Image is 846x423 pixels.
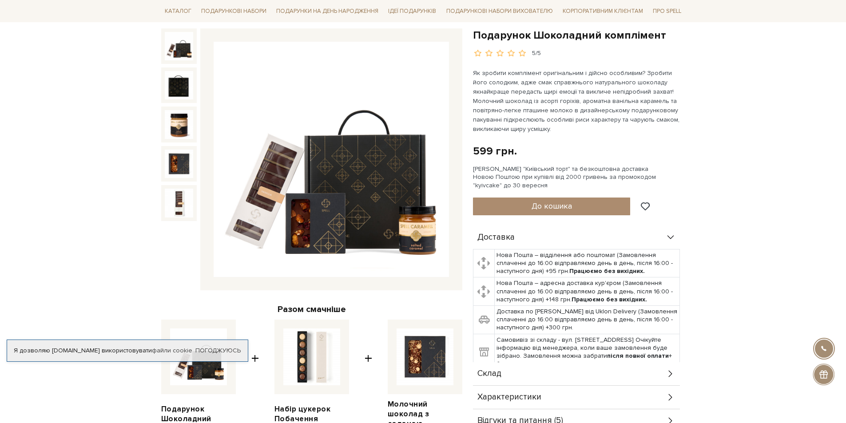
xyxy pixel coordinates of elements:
[559,4,647,19] a: Корпоративним клієнтам
[273,4,382,18] a: Подарунки на День народження
[473,165,685,190] div: [PERSON_NAME] "Київський торт" та безкоштовна доставка Новою Поштою при купівлі від 2000 гривень ...
[649,4,685,18] a: Про Spell
[495,334,680,370] td: Самовивіз зі складу - вул. [STREET_ADDRESS] Очікуйте інформацію від менеджера, коли ваше замовлен...
[495,277,680,306] td: Нова Пошта – адресна доставка кур'єром (Замовлення сплаченні до 16:00 відправляємо день в день, п...
[170,328,227,385] img: Подарунок Шоколадний комплімент
[161,4,195,18] a: Каталог
[495,249,680,277] td: Нова Пошта – відділення або поштомат (Замовлення сплаченні до 16:00 відправляємо день в день, піс...
[165,32,193,60] img: Подарунок Шоколадний комплімент
[477,233,515,241] span: Доставка
[165,150,193,178] img: Подарунок Шоколадний комплімент
[198,4,270,18] a: Подарункові набори
[195,347,241,355] a: Погоджуюсь
[532,49,541,58] div: 5/5
[477,393,541,401] span: Характеристики
[572,296,647,303] b: Працюємо без вихідних.
[569,267,645,275] b: Працюємо без вихідних.
[532,201,572,211] span: До кошика
[473,198,631,215] button: До кошика
[495,306,680,334] td: Доставка по [PERSON_NAME] від Uklon Delivery (Замовлення сплаченні до 16:00 відправляємо день в д...
[165,110,193,138] img: Подарунок Шоколадний комплімент
[165,189,193,217] img: Подарунок Шоколадний комплімент
[607,352,669,360] b: після повної оплати
[397,328,453,385] img: Молочний шоколад з солоною карамеллю
[214,42,449,277] img: Подарунок Шоколадний комплімент
[473,28,685,42] h1: Подарунок Шоколадний комплімент
[283,328,340,385] img: Набір цукерок Побачення наосліп
[443,4,556,19] a: Подарункові набори вихователю
[473,68,681,134] p: Як зробити комплімент оригінальним і дійсно особливим? Зробити його солодким, адже смак справжньо...
[385,4,440,18] a: Ідеї подарунків
[473,144,517,158] div: 599 грн.
[477,370,501,378] span: Склад
[161,304,462,315] div: Разом смачніше
[152,347,192,354] a: файли cookie
[7,347,248,355] div: Я дозволяю [DOMAIN_NAME] використовувати
[165,71,193,99] img: Подарунок Шоколадний комплімент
